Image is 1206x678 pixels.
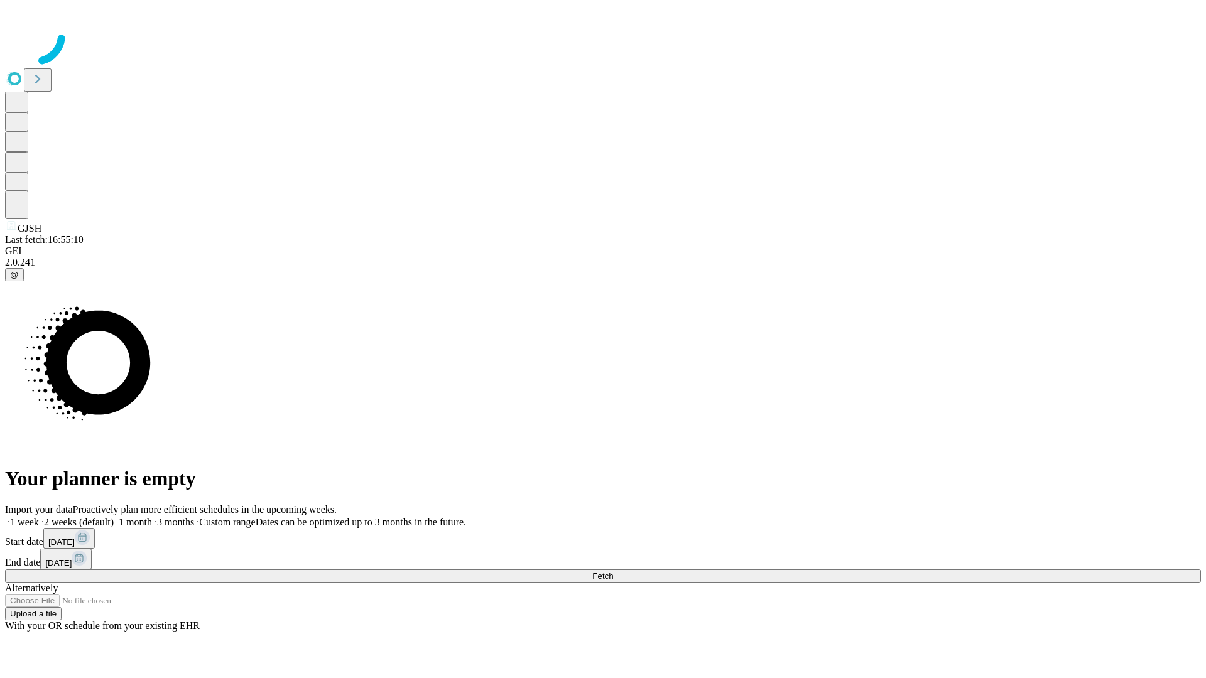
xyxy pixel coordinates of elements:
[5,257,1201,268] div: 2.0.241
[5,549,1201,569] div: End date
[5,268,24,281] button: @
[18,223,41,234] span: GJSH
[5,504,73,515] span: Import your data
[119,517,152,527] span: 1 month
[157,517,194,527] span: 3 months
[5,607,62,620] button: Upload a file
[48,537,75,547] span: [DATE]
[10,270,19,279] span: @
[10,517,39,527] span: 1 week
[5,583,58,593] span: Alternatively
[5,620,200,631] span: With your OR schedule from your existing EHR
[44,517,114,527] span: 2 weeks (default)
[5,234,84,245] span: Last fetch: 16:55:10
[5,569,1201,583] button: Fetch
[5,467,1201,490] h1: Your planner is empty
[592,571,613,581] span: Fetch
[5,245,1201,257] div: GEI
[256,517,466,527] span: Dates can be optimized up to 3 months in the future.
[73,504,337,515] span: Proactively plan more efficient schedules in the upcoming weeks.
[199,517,255,527] span: Custom range
[45,558,72,568] span: [DATE]
[40,549,92,569] button: [DATE]
[43,528,95,549] button: [DATE]
[5,528,1201,549] div: Start date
